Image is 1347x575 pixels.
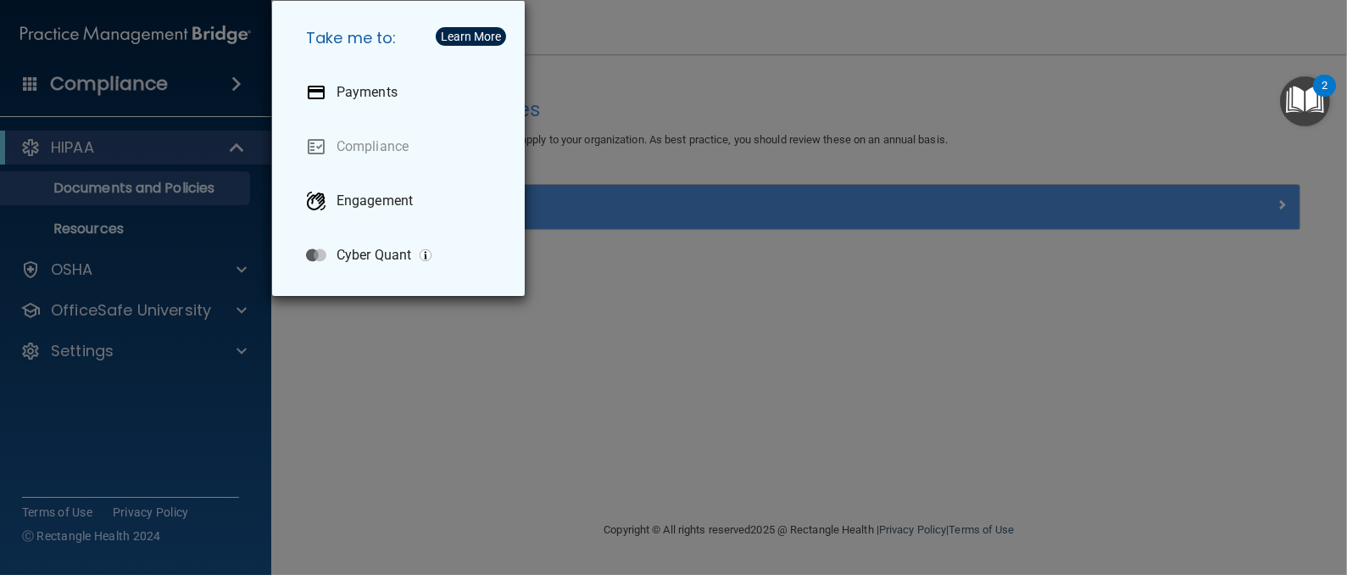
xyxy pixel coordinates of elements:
div: 2 [1322,86,1328,108]
a: Compliance [292,123,511,170]
div: Learn More [441,31,501,42]
a: Cyber Quant [292,232,511,279]
button: Learn More [436,27,506,46]
p: Engagement [337,193,413,209]
button: Open Resource Center, 2 new notifications [1280,76,1330,126]
h5: Take me to: [292,14,511,62]
p: Cyber Quant [337,247,411,264]
a: Payments [292,69,511,116]
a: Engagement [292,177,511,225]
p: Payments [337,84,398,101]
